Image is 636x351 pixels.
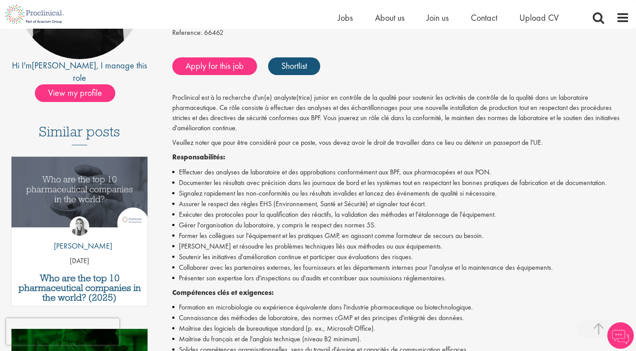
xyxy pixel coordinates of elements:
li: Formation en microbiologie ou expérience équivalente dans l'industrie pharmaceutique ou biotechno... [172,302,629,313]
li: Présenter son expertise lors d'inspections ou d'audits et contribuer aux soumissions réglementaires. [172,273,629,283]
li: Maîtrise des logiciels de bureautique standard (p. ex., Microsoft Office). [172,323,629,334]
li: Documenter les résultats avec précision dans les journaux de bord et les systèmes tout en respect... [172,177,629,188]
li: Exécuter des protocoles pour la qualification des réactifs, la validation des méthodes et l'étalo... [172,209,629,220]
h3: Similar posts [39,124,120,145]
a: Join us [427,12,449,23]
span: 66462 [204,28,223,37]
a: Shortlist [268,57,320,75]
a: Upload CV [519,12,559,23]
strong: Responsabilités: [172,152,225,162]
p: [PERSON_NAME] [47,240,112,252]
a: Contact [471,12,497,23]
a: Link to a post [11,157,148,235]
li: Soutenir les initiatives d'amélioration continue et participer aux évaluations des risques. [172,252,629,262]
a: Hannah Burke [PERSON_NAME] [47,216,112,256]
p: Proclinical est à la recherche d'un(e) analyste(trice) junior en contrôle de la qualité pour sout... [172,93,629,133]
p: [DATE] [11,256,148,266]
li: Effectuer des analyses de laboratoire et des approbations conformément aux BPF, aux pharmacopées ... [172,167,629,177]
li: Maîtrise du français et de l'anglais technique (niveau B2 minimum). [172,334,629,344]
a: View my profile [35,86,124,98]
a: Jobs [338,12,353,23]
li: Connaissance des méthodes de laboratoire, des normes cGMP et des principes d'intégrité des données. [172,313,629,323]
p: Veuillez noter que pour être considéré pour ce poste, vous devez avoir le droit de travailler dan... [172,138,629,148]
li: Collaborer avec les partenaires externes, les fournisseurs et les départements internes pour l'an... [172,262,629,273]
a: Who are the top 10 pharmaceutical companies in the world? (2025) [16,273,143,302]
li: [PERSON_NAME] et résoudre les problèmes techniques liés aux méthodes ou aux équipements. [172,241,629,252]
strong: Compétences clés et exigences: [172,288,274,297]
iframe: reCAPTCHA [6,318,119,345]
span: View my profile [35,84,115,102]
a: About us [375,12,405,23]
img: Top 10 pharmaceutical companies in the world 2025 [11,157,148,227]
a: Apply for this job [172,57,257,75]
li: Former les collègues sur l'équipement et les pratiques GMP, en agissant comme formateur de secour... [172,230,629,241]
img: Chatbot [607,322,634,349]
li: Gérer l'organisation du laboratoire, y compris le respect des normes 5S. [172,220,629,230]
img: Hannah Burke [70,216,89,236]
div: Hi I'm , I manage this role [7,59,152,84]
li: Assurer le respect des règles EHS (Environnement, Santé et Sécurité) et signaler tout écart. [172,199,629,209]
label: Reference: [172,28,202,38]
a: [PERSON_NAME] [32,60,96,71]
li: Signalez rapidement les non-conformités ou les résultats invalides et lancez des événements de qu... [172,188,629,199]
